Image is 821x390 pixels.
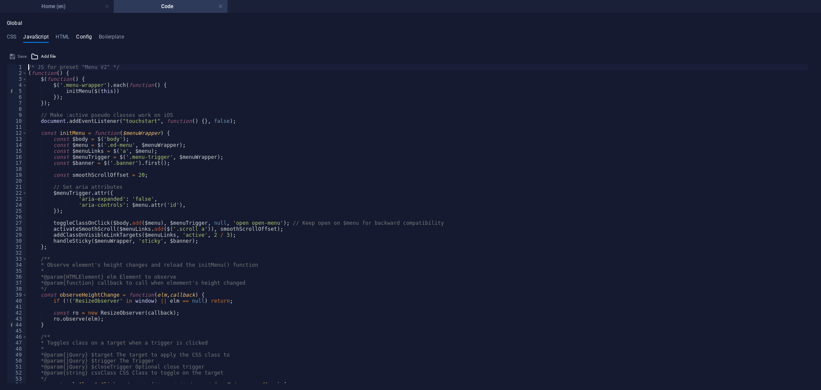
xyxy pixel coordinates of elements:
div: 48 [7,346,27,352]
div: 42 [7,310,27,316]
h4: Code [114,2,227,11]
div: 5 [7,88,27,94]
div: 29 [7,232,27,238]
div: 54 [7,382,27,388]
div: 20 [7,178,27,184]
div: 4 [7,82,27,88]
div: 10 [7,118,27,124]
div: 27 [7,220,27,226]
div: 21 [7,184,27,190]
div: 1 [7,64,27,70]
div: 38 [7,286,27,292]
div: 35 [7,268,27,274]
div: 37 [7,280,27,286]
div: 47 [7,340,27,346]
div: 39 [7,292,27,298]
h4: JavaScript [23,34,48,43]
div: 2 [7,70,27,76]
div: 51 [7,364,27,370]
button: Add file [30,51,57,62]
h4: CSS [7,34,16,43]
div: 31 [7,244,27,250]
div: 45 [7,328,27,334]
div: 14 [7,142,27,148]
div: 41 [7,304,27,310]
h4: Global [7,20,22,27]
div: 46 [7,334,27,340]
div: 32 [7,250,27,256]
div: 50 [7,358,27,364]
div: 8 [7,106,27,112]
div: 18 [7,166,27,172]
div: 15 [7,148,27,154]
div: 26 [7,214,27,220]
div: 7 [7,100,27,106]
div: 23 [7,196,27,202]
div: 28 [7,226,27,232]
div: 34 [7,262,27,268]
div: 16 [7,154,27,160]
h4: Config [76,34,92,43]
div: 40 [7,298,27,304]
div: 25 [7,208,27,214]
div: 19 [7,172,27,178]
div: 12 [7,130,27,136]
div: 9 [7,112,27,118]
div: 17 [7,160,27,166]
div: 49 [7,352,27,358]
div: 24 [7,202,27,208]
h4: Boilerplate [99,34,124,43]
div: 36 [7,274,27,280]
h4: HTML [56,34,70,43]
div: 3 [7,76,27,82]
div: 13 [7,136,27,142]
div: 33 [7,256,27,262]
div: 6 [7,94,27,100]
div: 22 [7,190,27,196]
div: 30 [7,238,27,244]
div: 44 [7,322,27,328]
div: 52 [7,370,27,376]
span: Add file [41,51,56,62]
div: 43 [7,316,27,322]
div: 11 [7,124,27,130]
div: 53 [7,376,27,382]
